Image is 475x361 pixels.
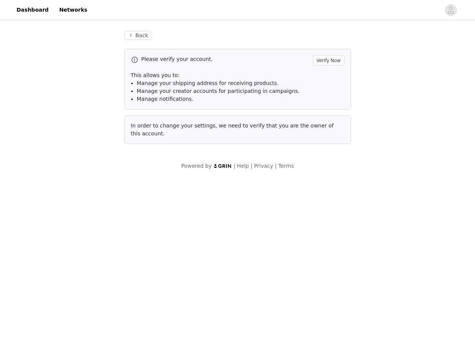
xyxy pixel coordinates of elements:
[278,163,294,169] a: Terms
[447,4,454,16] div: avatar
[55,2,92,18] a: Networks
[131,71,344,79] p: This allows you to:
[137,88,300,94] span: Manage your creator accounts for participating in campaigns.
[313,55,344,65] button: Verify Now
[137,80,279,86] span: Manage your shipping address for receiving products.
[124,31,152,40] button: Back
[141,55,310,63] p: Please verify your account.
[131,123,334,137] span: In order to change your settings, we need to verify that you are the owner of this account.
[213,164,232,168] img: logo
[234,163,235,169] span: |
[12,2,53,18] a: Dashboard
[275,163,277,169] span: |
[250,163,252,169] span: |
[237,163,249,169] a: Help
[181,163,212,169] span: Powered by
[254,163,273,169] a: Privacy
[137,96,194,102] span: Manage notifications.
